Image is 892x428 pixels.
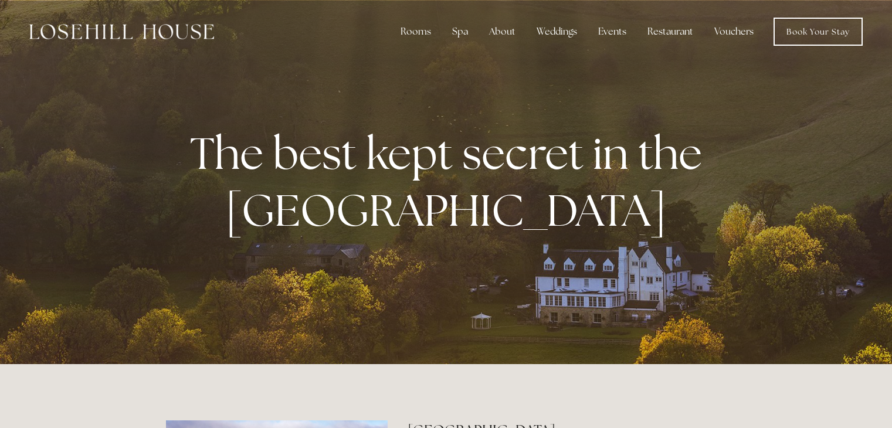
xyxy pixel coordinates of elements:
strong: The best kept secret in the [GEOGRAPHIC_DATA] [190,124,711,239]
div: Restaurant [638,20,703,43]
a: Vouchers [705,20,763,43]
div: Rooms [391,20,440,43]
div: Events [589,20,636,43]
div: Weddings [527,20,586,43]
img: Losehill House [29,24,214,39]
div: About [480,20,525,43]
a: Book Your Stay [774,18,863,46]
div: Spa [443,20,477,43]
